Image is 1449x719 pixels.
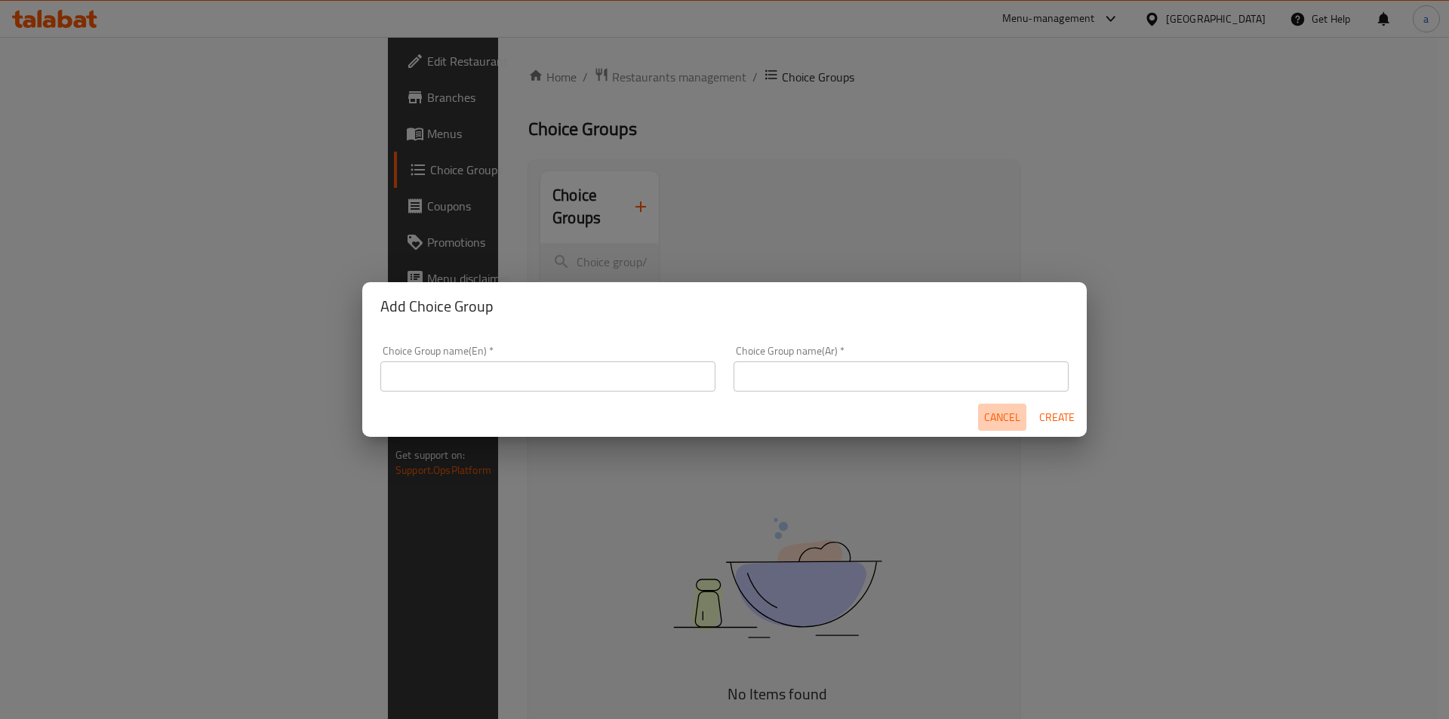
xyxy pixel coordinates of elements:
input: Please enter Choice Group name(en) [380,361,715,392]
span: Create [1038,408,1075,427]
button: Create [1032,404,1081,432]
button: Cancel [978,404,1026,432]
h2: Add Choice Group [380,294,1069,318]
span: Cancel [984,408,1020,427]
input: Please enter Choice Group name(ar) [734,361,1069,392]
